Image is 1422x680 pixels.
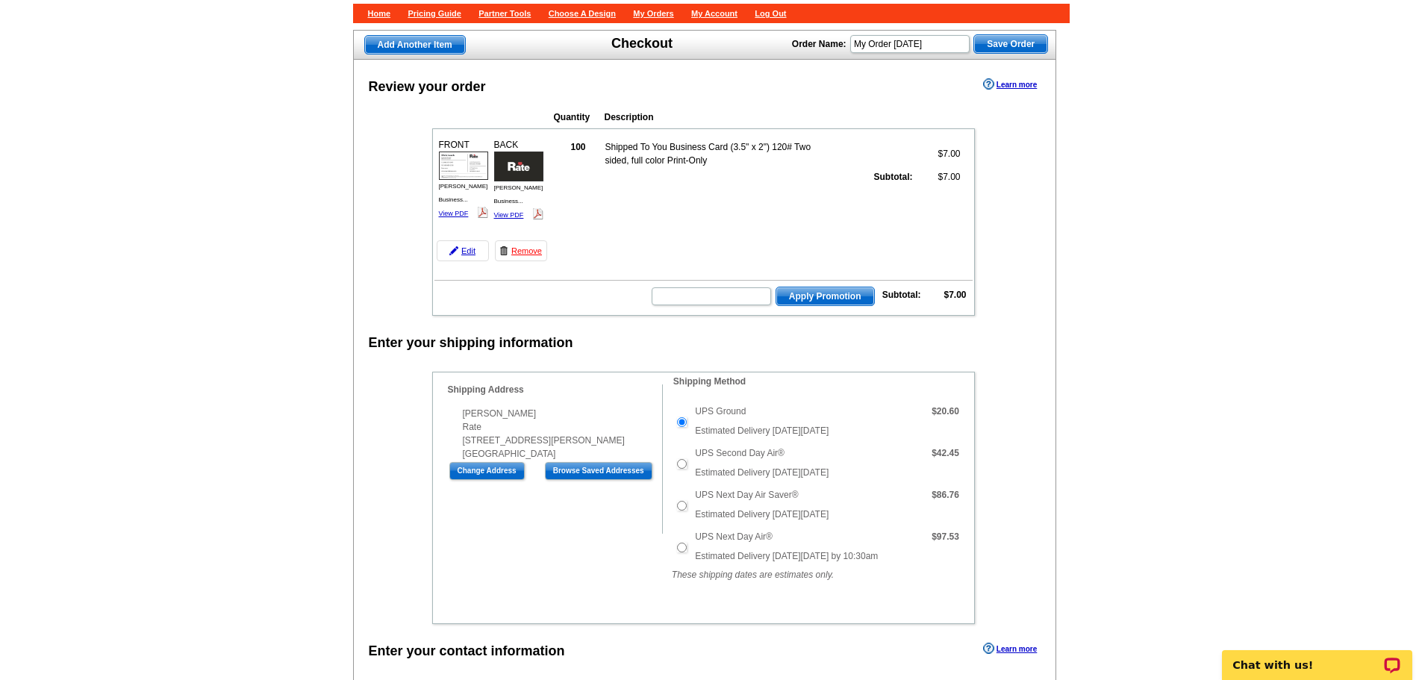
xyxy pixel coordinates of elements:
a: Partner Tools [478,9,531,18]
a: Home [368,9,391,18]
div: Enter your shipping information [369,333,573,353]
button: Save Order [973,34,1048,54]
input: Browse Saved Addresses [545,462,652,480]
img: pencil-icon.gif [449,246,458,255]
span: Estimated Delivery [DATE][DATE] [695,467,829,478]
a: Choose A Design [549,9,616,18]
strong: $7.00 [944,290,966,300]
strong: Subtotal: [882,290,921,300]
img: trashcan-icon.gif [499,246,508,255]
label: UPS Next Day Air® [695,530,773,543]
label: UPS Ground [695,405,746,418]
th: Quantity [553,110,602,125]
strong: $42.45 [932,448,959,458]
em: These shipping dates are estimates only. [672,570,834,580]
img: pdf_logo.png [532,208,543,219]
div: [PERSON_NAME] Rate [STREET_ADDRESS][PERSON_NAME] [GEOGRAPHIC_DATA] [448,407,662,461]
a: Learn more [983,643,1037,655]
span: Add Another Item [365,36,465,54]
span: [PERSON_NAME] Business... [494,184,543,205]
a: Learn more [983,78,1037,90]
td: $7.00 [915,169,961,184]
div: Enter your contact information [369,641,565,661]
label: UPS Next Day Air Saver® [695,488,798,502]
div: BACK [492,136,546,224]
a: Log Out [755,9,786,18]
h1: Checkout [611,36,673,52]
strong: Order Name: [792,39,846,49]
span: Save Order [974,35,1047,53]
a: My Account [691,9,737,18]
legend: Shipping Method [672,375,747,388]
span: Apply Promotion [776,287,874,305]
strong: 100 [570,142,585,152]
div: Review your order [369,77,486,97]
span: Estimated Delivery [DATE][DATE] [695,509,829,520]
strong: $97.53 [932,531,959,542]
img: small-thumb.jpg [439,152,488,180]
span: [PERSON_NAME] Business... [439,183,488,203]
a: Add Another Item [364,35,466,54]
th: Description [604,110,877,125]
a: Pricing Guide [408,9,461,18]
img: pdf_logo.png [477,207,488,218]
a: My Orders [633,9,673,18]
input: Change Address [449,462,525,480]
a: Remove [495,240,547,261]
td: $7.00 [915,140,961,168]
h4: Shipping Address [448,384,662,395]
a: Edit [437,240,489,261]
strong: Subtotal: [874,172,913,182]
a: View PDF [439,210,469,217]
strong: $86.76 [932,490,959,500]
iframe: LiveChat chat widget [1212,633,1422,680]
td: Shipped To You Business Card (3.5" x 2") 120# Two sided, full color Print-Only [605,140,821,168]
button: Apply Promotion [776,287,875,306]
div: FRONT [437,136,490,222]
span: Estimated Delivery [DATE][DATE] by 10:30am [695,551,878,561]
label: UPS Second Day Air® [695,446,785,460]
span: Estimated Delivery [DATE][DATE] [695,425,829,436]
img: small-thumb.jpg [494,152,543,181]
a: View PDF [494,211,524,219]
strong: $20.60 [932,406,959,417]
